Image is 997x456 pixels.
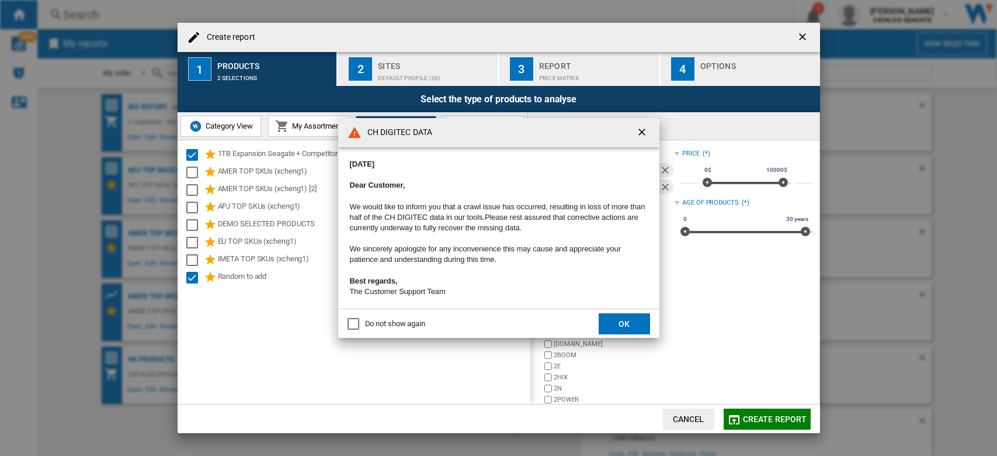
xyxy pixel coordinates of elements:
[362,127,433,139] h4: CH DIGITEC DATA
[350,244,621,264] font: We sincerely apologize for any inconvenience this may cause and appreciate your patience and unde...
[350,213,638,232] span: Please rest assured that corrective actions are currently underway to fully recover the missing d...
[350,277,398,285] b: Best regards,
[631,121,655,144] button: getI18NText('BUTTONS.CLOSE_DIALOG')
[599,313,650,334] button: OK
[350,160,374,168] b: [DATE]
[350,202,645,222] span: We would like to inform you that a crawl issue has occurred, resulting in loss of more than half ...
[636,126,650,140] ng-md-icon: getI18NText('BUTTONS.CLOSE_DIALOG')
[338,118,659,338] md-dialog: CH DIGITEC ...
[350,287,446,296] font: The Customer Support Team
[365,319,425,329] div: Do not show again
[348,318,425,329] md-checkbox: Do not show again
[350,181,405,189] b: Dear Customer,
